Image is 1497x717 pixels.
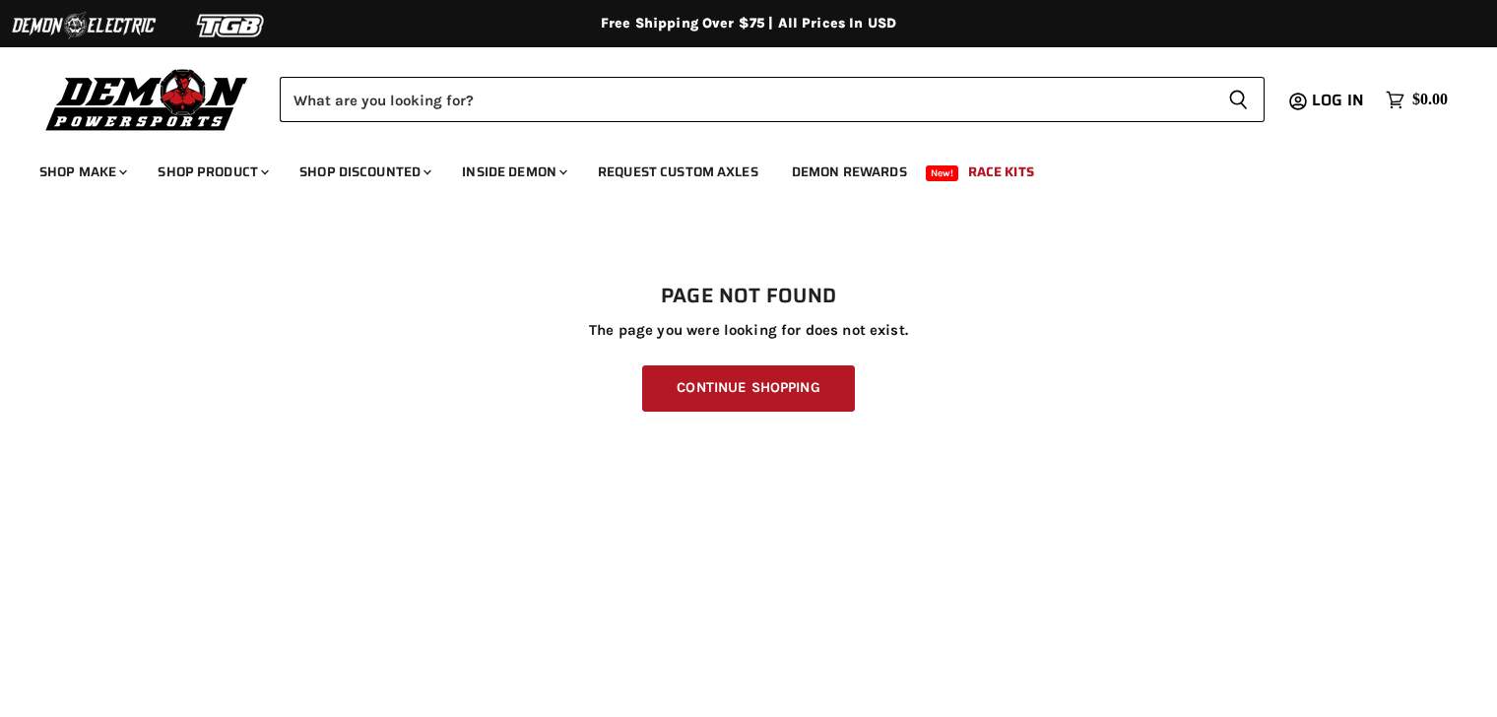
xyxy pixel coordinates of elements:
a: Race Kits [953,152,1049,192]
a: Shop Make [25,152,139,192]
span: Log in [1312,88,1364,112]
span: $0.00 [1412,91,1448,109]
a: Inside Demon [447,152,579,192]
p: The page you were looking for does not exist. [39,322,1458,339]
a: $0.00 [1376,86,1458,114]
a: Continue Shopping [642,365,854,412]
a: Shop Discounted [285,152,443,192]
a: Request Custom Axles [583,152,773,192]
img: Demon Electric Logo 2 [10,7,158,44]
a: Shop Product [143,152,281,192]
img: TGB Logo 2 [158,7,305,44]
button: Search [1212,77,1265,122]
span: New! [926,165,959,181]
a: Log in [1303,92,1376,109]
ul: Main menu [25,144,1443,192]
form: Product [280,77,1265,122]
img: Demon Powersports [39,64,255,134]
a: Demon Rewards [777,152,922,192]
input: Search [280,77,1212,122]
h1: Page not found [39,285,1458,308]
